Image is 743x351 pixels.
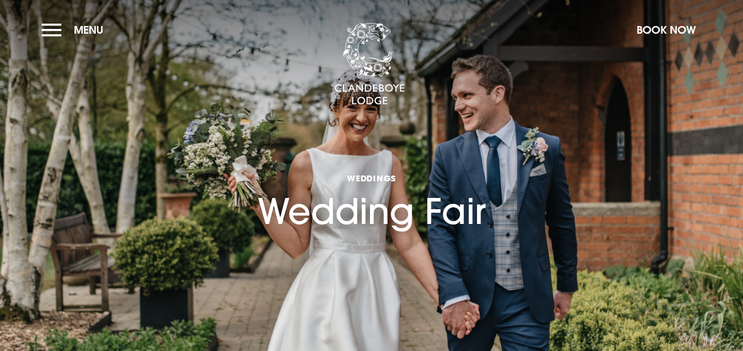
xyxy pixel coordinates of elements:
span: Menu [74,23,103,37]
button: Menu [41,17,109,43]
span: Weddings [258,173,486,184]
img: Clandeboye Lodge [334,23,405,106]
button: Book Now [631,17,702,43]
h1: Wedding Fair [258,128,486,232]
